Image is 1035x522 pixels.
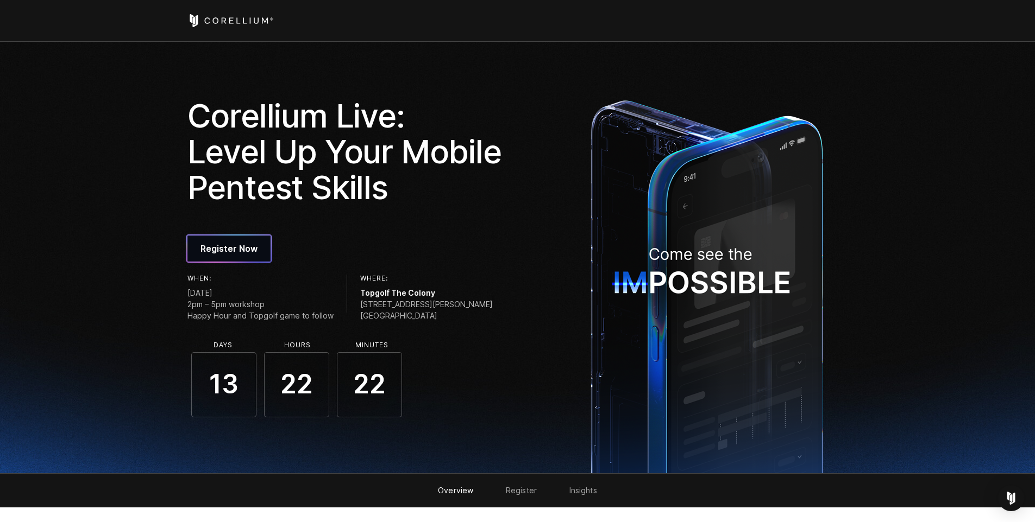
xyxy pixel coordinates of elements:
[569,486,597,495] a: Insights
[337,352,402,417] span: 22
[191,341,256,349] li: Days
[360,275,493,282] h6: Where:
[265,341,330,349] li: Hours
[360,298,493,321] span: [STREET_ADDRESS][PERSON_NAME] [GEOGRAPHIC_DATA]
[187,14,274,27] a: Corellium Home
[340,341,405,349] li: Minutes
[264,352,329,417] span: 22
[187,287,334,298] span: [DATE]
[187,98,510,205] h1: Corellium Live: Level Up Your Mobile Pentest Skills
[438,486,473,495] a: Overview
[360,287,493,298] span: Topgolf The Colony
[200,242,258,255] span: Register Now
[187,298,334,321] span: 2pm – 5pm workshop Happy Hour and Topgolf game to follow
[585,94,829,473] img: ImpossibleDevice_1x
[191,352,256,417] span: 13
[506,486,537,495] a: Register
[998,485,1024,511] div: Open Intercom Messenger
[187,235,271,262] a: Register Now
[187,275,334,282] h6: When:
